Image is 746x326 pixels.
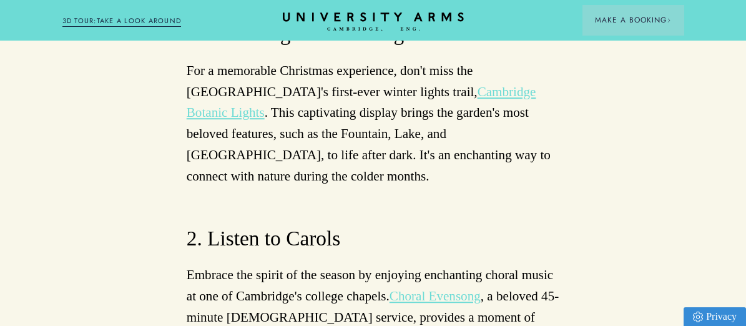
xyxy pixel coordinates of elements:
a: Choral Evensong [390,289,481,304]
a: 3D TOUR:TAKE A LOOK AROUND [62,16,182,27]
p: For a memorable Christmas experience, don't miss the [GEOGRAPHIC_DATA]'s first-ever winter lights... [187,61,560,187]
a: Home [283,12,464,32]
img: Arrow icon [667,18,671,22]
span: Make a Booking [595,14,671,26]
button: Make a BookingArrow icon [582,5,684,35]
img: Privacy [693,312,703,322]
a: Privacy [684,307,746,326]
h3: 2. Listen to Carols [187,225,560,252]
